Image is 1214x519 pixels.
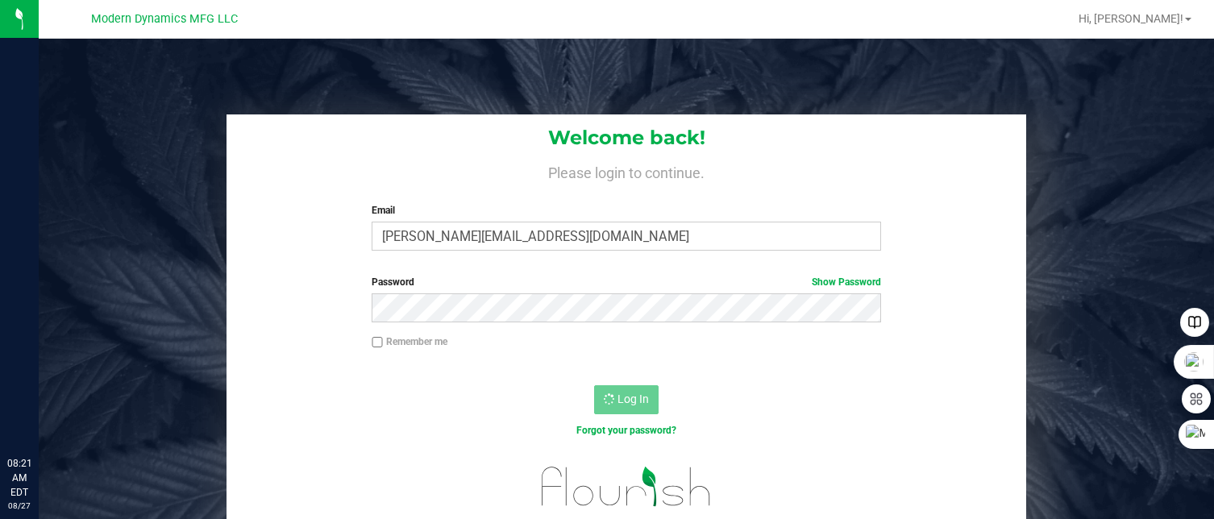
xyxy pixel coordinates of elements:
[576,425,676,436] a: Forgot your password?
[812,276,881,288] a: Show Password
[372,337,383,348] input: Remember me
[227,127,1026,148] h1: Welcome back!
[372,203,880,218] label: Email
[7,456,31,500] p: 08:21 AM EDT
[91,12,238,26] span: Modern Dynamics MFG LLC
[372,334,447,349] label: Remember me
[594,385,659,414] button: Log In
[526,455,726,519] img: flourish_logo.svg
[1079,12,1183,25] span: Hi, [PERSON_NAME]!
[7,500,31,512] p: 08/27
[372,276,414,288] span: Password
[617,392,649,405] span: Log In
[227,161,1026,181] h4: Please login to continue.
